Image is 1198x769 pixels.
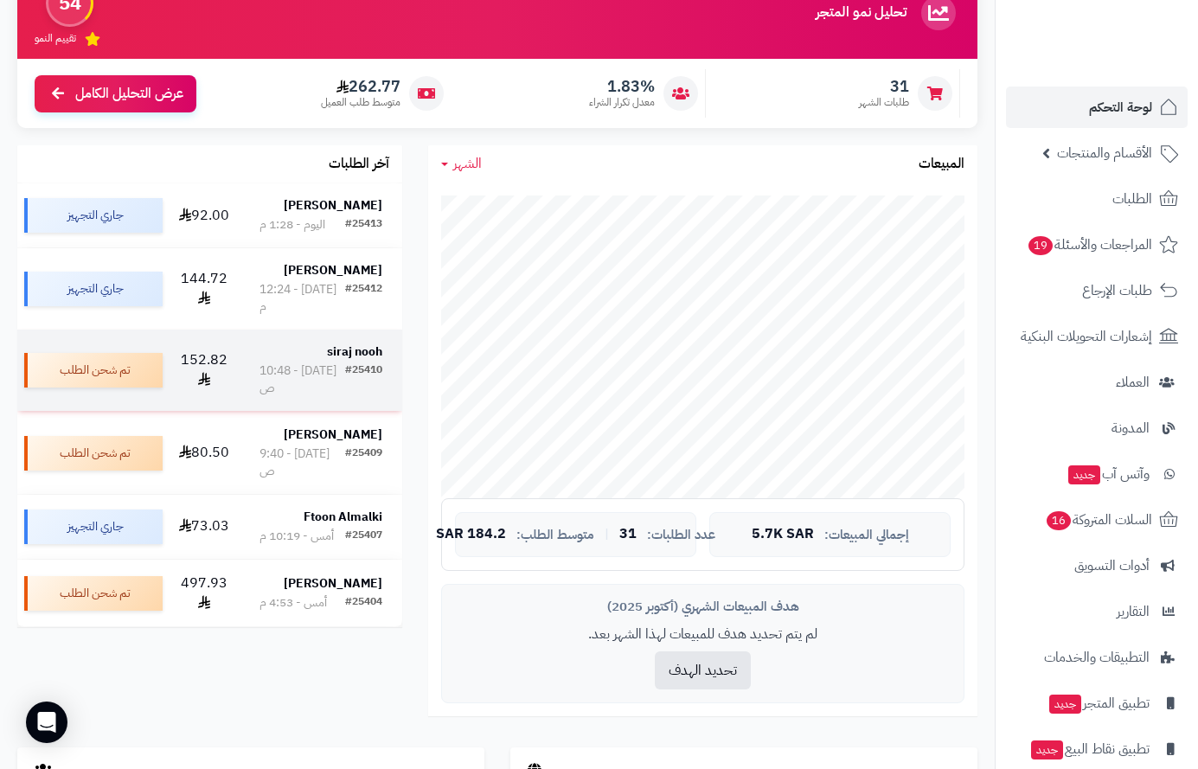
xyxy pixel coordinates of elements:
[1116,370,1150,394] span: العملاء
[170,330,240,411] td: 152.82
[345,594,382,612] div: #25404
[1006,224,1188,266] a: المراجعات والأسئلة19
[321,95,400,110] span: متوسط طلب العميل
[589,77,655,96] span: 1.83%
[345,216,382,234] div: #25413
[1117,599,1150,624] span: التقارير
[1089,95,1152,119] span: لوحة التحكم
[1028,236,1053,255] span: 19
[1006,545,1188,586] a: أدوات التسويق
[24,436,163,471] div: تم شحن الطلب
[259,528,334,545] div: أمس - 10:19 م
[170,413,240,494] td: 80.50
[516,528,594,542] span: متوسط الطلب:
[321,77,400,96] span: 262.77
[1067,462,1150,486] span: وآتس آب
[1029,737,1150,761] span: تطبيق نقاط البيع
[619,527,637,542] span: 31
[1074,554,1150,578] span: أدوات التسويق
[170,495,240,559] td: 73.03
[170,183,240,247] td: 92.00
[859,95,909,110] span: طلبات الشهر
[1057,141,1152,165] span: الأقسام والمنتجات
[259,216,325,234] div: اليوم - 1:28 م
[859,77,909,96] span: 31
[655,651,751,689] button: تحديد الهدف
[345,362,382,397] div: #25410
[284,196,382,215] strong: [PERSON_NAME]
[1006,362,1188,403] a: العملاء
[436,527,506,542] span: 184.2 SAR
[284,426,382,444] strong: [PERSON_NAME]
[1006,637,1188,678] a: التطبيقات والخدمات
[1027,233,1152,257] span: المراجعات والأسئلة
[647,528,715,542] span: عدد الطلبات:
[1006,682,1188,724] a: تطبيق المتجرجديد
[455,625,951,644] p: لم يتم تحديد هدف للمبيعات لهذا الشهر بعد.
[1112,416,1150,440] span: المدونة
[259,445,346,480] div: [DATE] - 9:40 ص
[1031,740,1063,759] span: جديد
[345,281,382,316] div: #25412
[35,75,196,112] a: عرض التحليل الكامل
[605,528,609,541] span: |
[170,248,240,330] td: 144.72
[1006,178,1188,220] a: الطلبات
[1068,465,1100,484] span: جديد
[259,594,327,612] div: أمس - 4:53 م
[284,261,382,279] strong: [PERSON_NAME]
[453,153,482,174] span: الشهر
[1006,407,1188,449] a: المدونة
[24,353,163,388] div: تم شحن الطلب
[345,445,382,480] div: #25409
[1045,508,1152,532] span: السلات المتروكة
[24,198,163,233] div: جاري التجهيز
[1006,270,1188,311] a: طلبات الإرجاع
[1006,453,1188,495] a: وآتس آبجديد
[1006,499,1188,541] a: السلات المتروكة16
[329,157,389,172] h3: آخر الطلبات
[259,362,346,397] div: [DATE] - 10:48 ص
[1080,44,1182,80] img: logo-2.png
[1047,691,1150,715] span: تطبيق المتجر
[26,702,67,743] div: Open Intercom Messenger
[259,281,346,316] div: [DATE] - 12:24 م
[919,157,964,172] h3: المبيعات
[75,84,183,104] span: عرض التحليل الكامل
[1021,324,1152,349] span: إشعارات التحويلات البنكية
[1006,87,1188,128] a: لوحة التحكم
[816,5,907,21] h3: تحليل نمو المتجر
[441,154,482,174] a: الشهر
[1044,645,1150,670] span: التطبيقات والخدمات
[1047,511,1071,530] span: 16
[24,272,163,306] div: جاري التجهيز
[24,509,163,544] div: جاري التجهيز
[35,31,76,46] span: تقييم النمو
[345,528,382,545] div: #25407
[589,95,655,110] span: معدل تكرار الشراء
[170,560,240,627] td: 497.93
[455,598,951,616] div: هدف المبيعات الشهري (أكتوبر 2025)
[752,527,814,542] span: 5.7K SAR
[1112,187,1152,211] span: الطلبات
[304,508,382,526] strong: Ftoon Almalki
[1006,591,1188,632] a: التقارير
[1082,279,1152,303] span: طلبات الإرجاع
[824,528,909,542] span: إجمالي المبيعات:
[1049,695,1081,714] span: جديد
[1006,316,1188,357] a: إشعارات التحويلات البنكية
[327,343,382,361] strong: siraj nooh
[24,576,163,611] div: تم شحن الطلب
[284,574,382,593] strong: [PERSON_NAME]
